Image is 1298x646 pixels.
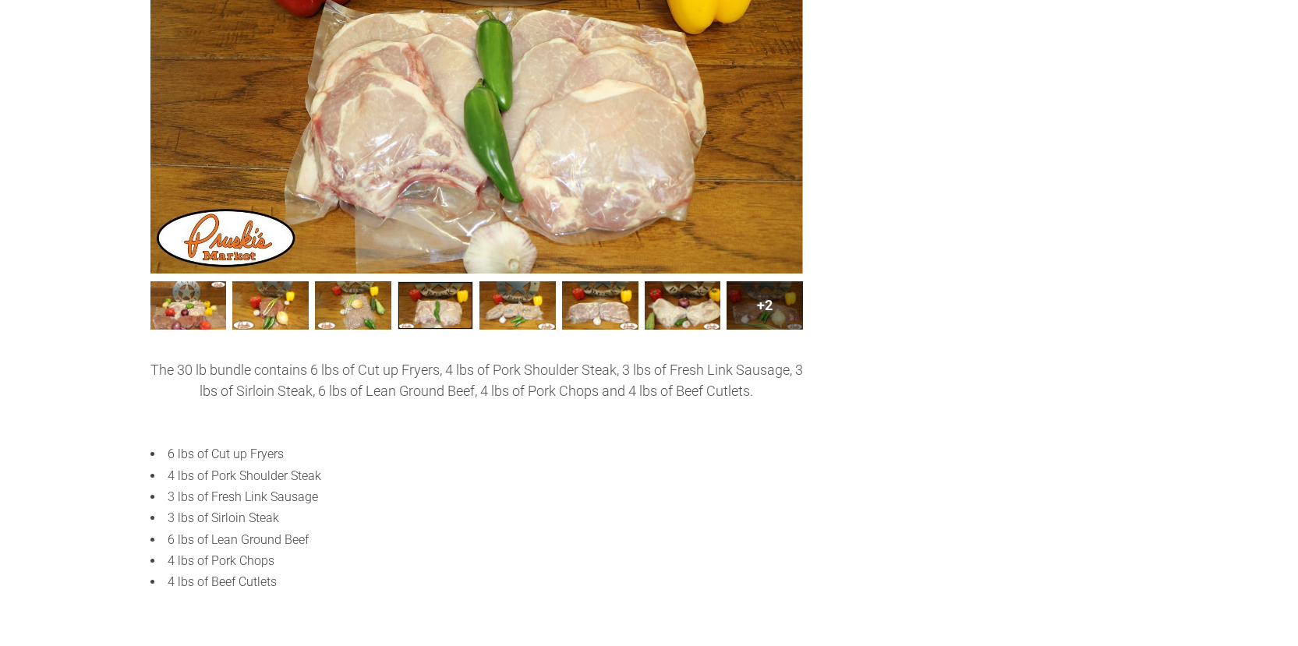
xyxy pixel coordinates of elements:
li: 4 lbs of Pork Shoulder Steak [150,468,803,485]
a: 30 lb Combo Bundle002 1 [232,281,309,330]
a: 30 lb Combo Bundle007 6 [645,281,721,330]
a: 30 lb Combo Bundle005 4 [479,281,556,330]
li: 4 lbs of Beef Cutlets [150,574,803,591]
li: 3 lbs of Sirloin Steak [150,510,803,527]
li: 6 lbs of Lean Ground Beef [150,531,803,549]
div: +2 [727,281,803,330]
a: 30 lb Combo Bundle003 2 [315,281,391,330]
li: 6 lbs of Cut up Fryers [150,446,803,463]
a: 30 lb Combo Bundle 0 [150,281,226,330]
a: 30 lb Combo Bundle006 5 [562,281,638,330]
li: 4 lbs of Pork Chops [150,552,803,570]
p: The 30 lb bundle contains 6 lbs of Cut up Fryers, 4 lbs of Pork Shoulder Steak, 3 lbs of Fresh Li... [150,359,803,401]
li: 3 lbs of Fresh Link Sausage [150,489,803,506]
a: 30 lb Combo Bundle004 3 [398,281,474,330]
